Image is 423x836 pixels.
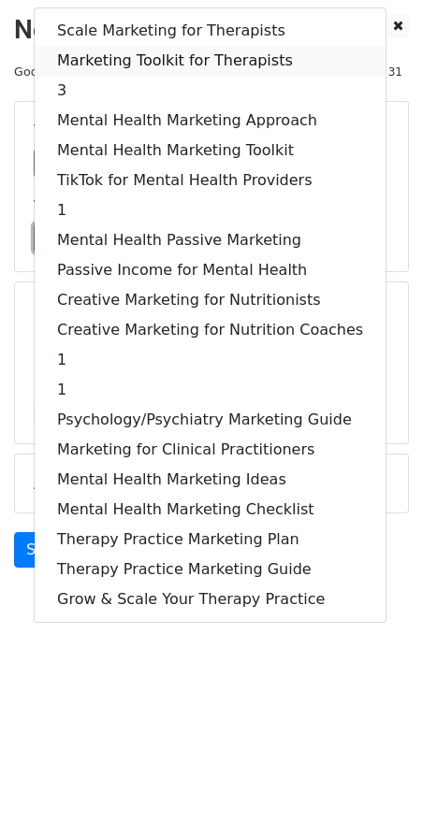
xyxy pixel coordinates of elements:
[35,555,386,584] a: Therapy Practice Marketing Guide
[35,166,386,195] a: TikTok for Mental Health Providers
[35,435,386,465] a: Marketing for Clinical Practitioners
[35,255,386,285] a: Passive Income for Mental Health
[35,495,386,525] a: Mental Health Marketing Checklist
[35,46,386,76] a: Marketing Toolkit for Therapists
[35,285,386,315] a: Creative Marketing for Nutritionists
[14,65,258,79] small: Google Sheet:
[35,16,386,46] a: Scale Marketing for Therapists
[35,195,386,225] a: 1
[35,465,386,495] a: Mental Health Marketing Ideas
[35,345,386,375] a: 1
[14,14,409,46] h2: New Campaign
[35,405,386,435] a: Psychology/Psychiatry Marketing Guide
[35,106,386,136] a: Mental Health Marketing Approach
[35,525,386,555] a: Therapy Practice Marketing Plan
[35,584,386,614] a: Grow & Scale Your Therapy Practice
[14,532,76,568] a: Send
[35,375,386,405] a: 1
[329,746,423,836] iframe: Chat Widget
[35,315,386,345] a: Creative Marketing for Nutrition Coaches
[35,225,386,255] a: Mental Health Passive Marketing
[35,76,386,106] a: 3
[35,136,386,166] a: Mental Health Marketing Toolkit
